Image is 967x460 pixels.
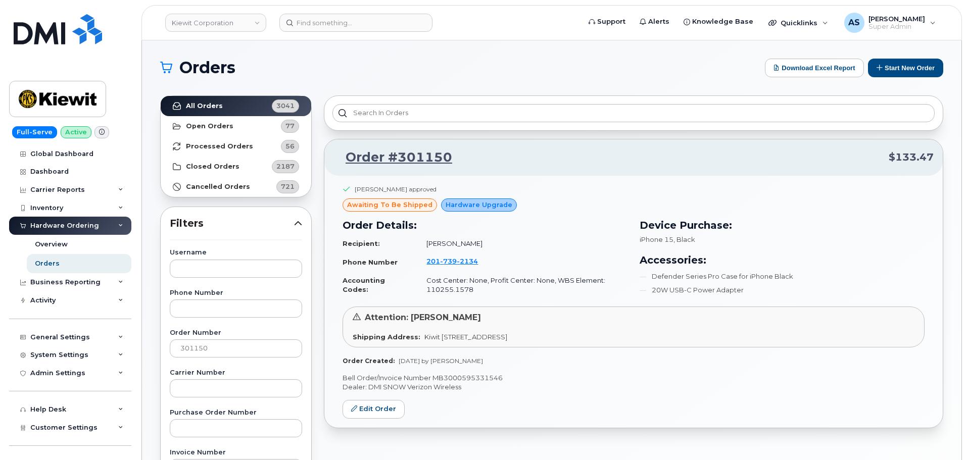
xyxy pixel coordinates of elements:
[170,216,294,231] span: Filters
[889,150,934,165] span: $133.47
[640,218,925,233] h3: Device Purchase:
[347,200,432,210] span: awaiting to be shipped
[161,136,311,157] a: Processed Orders56
[343,400,405,419] a: Edit Order
[170,290,302,296] label: Phone Number
[640,272,925,281] li: Defender Series Pro Case for iPhone Black
[640,285,925,295] li: 20W USB-C Power Adapter
[355,185,437,193] div: [PERSON_NAME] approved
[923,416,959,452] iframe: Messenger Launcher
[161,177,311,197] a: Cancelled Orders721
[276,162,295,171] span: 2187
[426,257,478,265] span: 201
[446,200,512,210] span: Hardware Upgrade
[333,148,452,167] a: Order #301150
[365,313,481,322] span: Attention: [PERSON_NAME]
[424,333,507,341] span: Kiwit [STREET_ADDRESS]
[640,252,925,268] h3: Accessories:
[343,218,627,233] h3: Order Details:
[343,258,398,266] strong: Phone Number
[426,257,490,265] a: 2017392134
[343,239,380,247] strong: Recipient:
[353,333,420,341] strong: Shipping Address:
[186,142,253,150] strong: Processed Orders
[765,59,864,77] button: Download Excel Report
[440,257,457,265] span: 739
[343,382,925,392] p: Dealer: DMI SNOW Verizon Wireless
[285,141,295,151] span: 56
[332,104,935,122] input: Search in orders
[170,330,302,336] label: Order Number
[186,163,239,171] strong: Closed Orders
[179,60,235,75] span: Orders
[281,182,295,191] span: 721
[161,116,311,136] a: Open Orders77
[161,96,311,116] a: All Orders3041
[343,276,385,294] strong: Accounting Codes:
[417,235,627,252] td: [PERSON_NAME]
[673,235,695,243] span: , Black
[186,102,223,110] strong: All Orders
[868,59,943,77] button: Start New Order
[170,249,302,256] label: Username
[170,449,302,456] label: Invoice Number
[343,373,925,383] p: Bell Order/Invoice Number MB3000595331546
[186,122,233,130] strong: Open Orders
[170,410,302,416] label: Purchase Order Number
[417,272,627,298] td: Cost Center: None, Profit Center: None, WBS Element: 110255.1578
[285,121,295,131] span: 77
[457,257,478,265] span: 2134
[186,183,250,191] strong: Cancelled Orders
[161,157,311,177] a: Closed Orders2187
[343,357,395,365] strong: Order Created:
[276,101,295,111] span: 3041
[399,357,483,365] span: [DATE] by [PERSON_NAME]
[170,370,302,376] label: Carrier Number
[640,235,673,243] span: iPhone 15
